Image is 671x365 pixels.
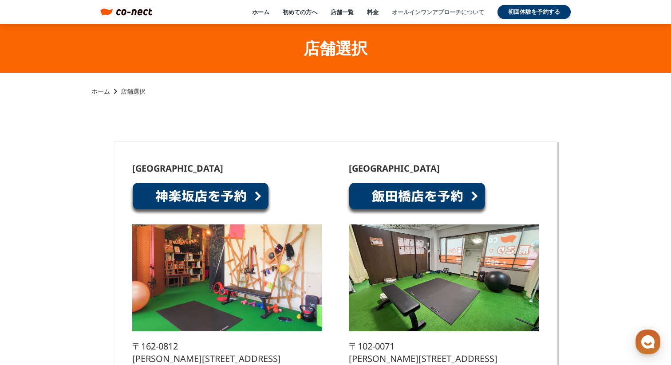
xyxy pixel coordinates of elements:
h1: 店舗選択 [304,37,367,59]
span: 設定 [137,294,148,302]
a: オールインワンアプローチについて [392,8,484,16]
a: 初めての方へ [283,8,317,16]
a: ホーム [252,8,269,16]
span: チャット [76,295,97,302]
a: 設定 [114,281,170,303]
a: ホーム [3,281,59,303]
a: 料金 [367,8,379,16]
p: [GEOGRAPHIC_DATA] [349,164,440,173]
p: 店舗選択 [121,87,146,96]
a: チャット [59,281,114,303]
span: ホーム [23,294,39,302]
i: keyboard_arrow_right [110,86,121,97]
a: 店舗一覧 [331,8,354,16]
p: [GEOGRAPHIC_DATA] [132,164,223,173]
a: ホーム [91,87,110,96]
a: 初回体験を予約する [497,5,571,19]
